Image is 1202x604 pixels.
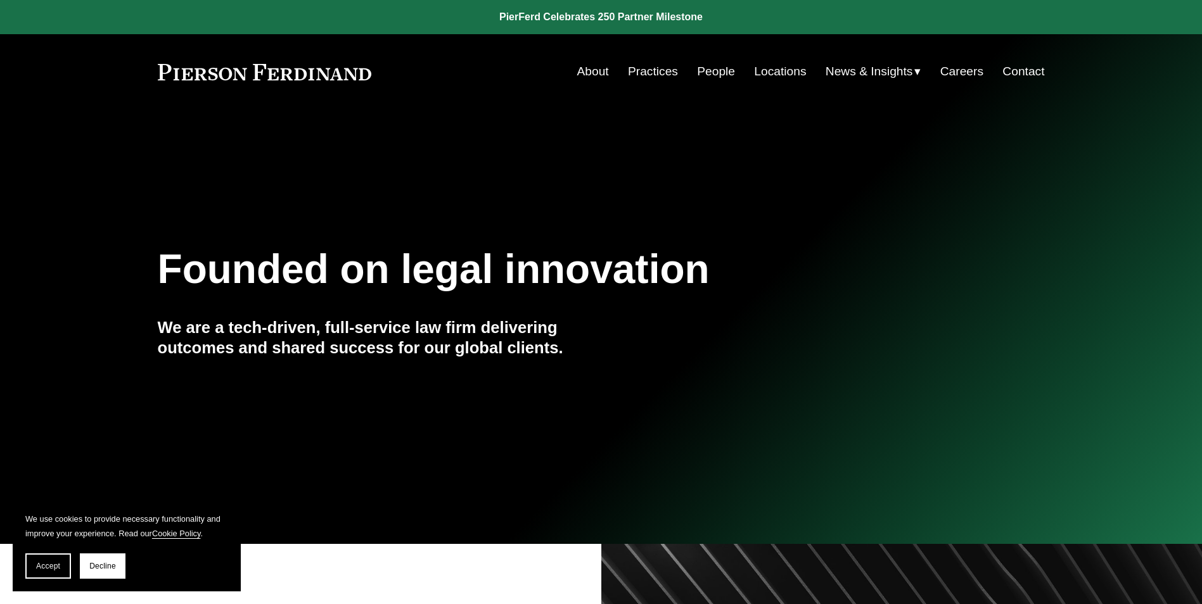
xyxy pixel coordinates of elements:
[13,499,241,591] section: Cookie banner
[158,246,897,293] h1: Founded on legal innovation
[628,60,678,84] a: Practices
[158,317,601,358] h4: We are a tech-driven, full-service law firm delivering outcomes and shared success for our global...
[826,61,913,83] span: News & Insights
[80,553,125,579] button: Decline
[25,553,71,579] button: Accept
[754,60,806,84] a: Locations
[152,529,201,538] a: Cookie Policy
[697,60,735,84] a: People
[36,562,60,570] span: Accept
[25,512,228,541] p: We use cookies to provide necessary functionality and improve your experience. Read our .
[89,562,116,570] span: Decline
[1002,60,1044,84] a: Contact
[577,60,609,84] a: About
[826,60,921,84] a: folder dropdown
[940,60,983,84] a: Careers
